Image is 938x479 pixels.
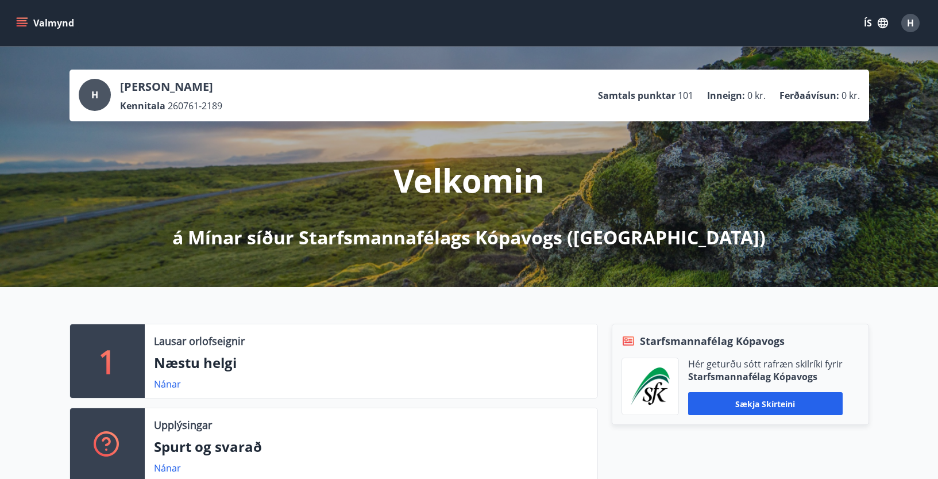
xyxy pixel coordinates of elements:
[640,334,785,348] span: Starfsmannafélag Kópavogs
[154,462,181,474] a: Nánar
[168,99,222,112] span: 260761-2189
[154,353,588,373] p: Næstu helgi
[707,89,745,102] p: Inneign :
[393,158,545,202] p: Velkomin
[907,17,914,29] span: H
[631,367,670,405] img: x5MjQkxwhnYn6YREZUTEa9Q4KsBUeQdWGts9Dj4O.png
[154,437,588,457] p: Spurt og svarað
[91,89,98,101] span: H
[154,378,181,390] a: Nánar
[688,370,843,383] p: Starfsmannafélag Kópavogs
[779,89,839,102] p: Ferðaávísun :
[688,392,843,415] button: Sækja skírteini
[120,79,222,95] p: [PERSON_NAME]
[688,358,843,370] p: Hér geturðu sótt rafræn skilríki fyrir
[172,225,766,250] p: á Mínar síður Starfsmannafélags Kópavogs ([GEOGRAPHIC_DATA])
[154,334,245,348] p: Lausar orlofseignir
[120,99,165,112] p: Kennitala
[678,89,693,102] span: 101
[598,89,675,102] p: Samtals punktar
[842,89,860,102] span: 0 kr.
[747,89,766,102] span: 0 kr.
[858,13,894,33] button: ÍS
[154,417,212,432] p: Upplýsingar
[897,9,924,37] button: H
[98,339,117,383] p: 1
[14,13,79,33] button: menu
